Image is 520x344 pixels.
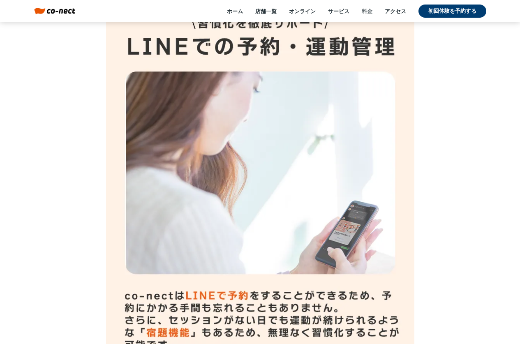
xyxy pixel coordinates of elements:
[255,7,277,15] a: 店舗一覧
[362,7,372,15] a: 料金
[418,5,486,18] a: 初回体験を予約する
[385,7,406,15] a: アクセス
[289,7,316,15] a: オンライン
[328,7,349,15] a: サービス
[227,7,243,15] a: ホーム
